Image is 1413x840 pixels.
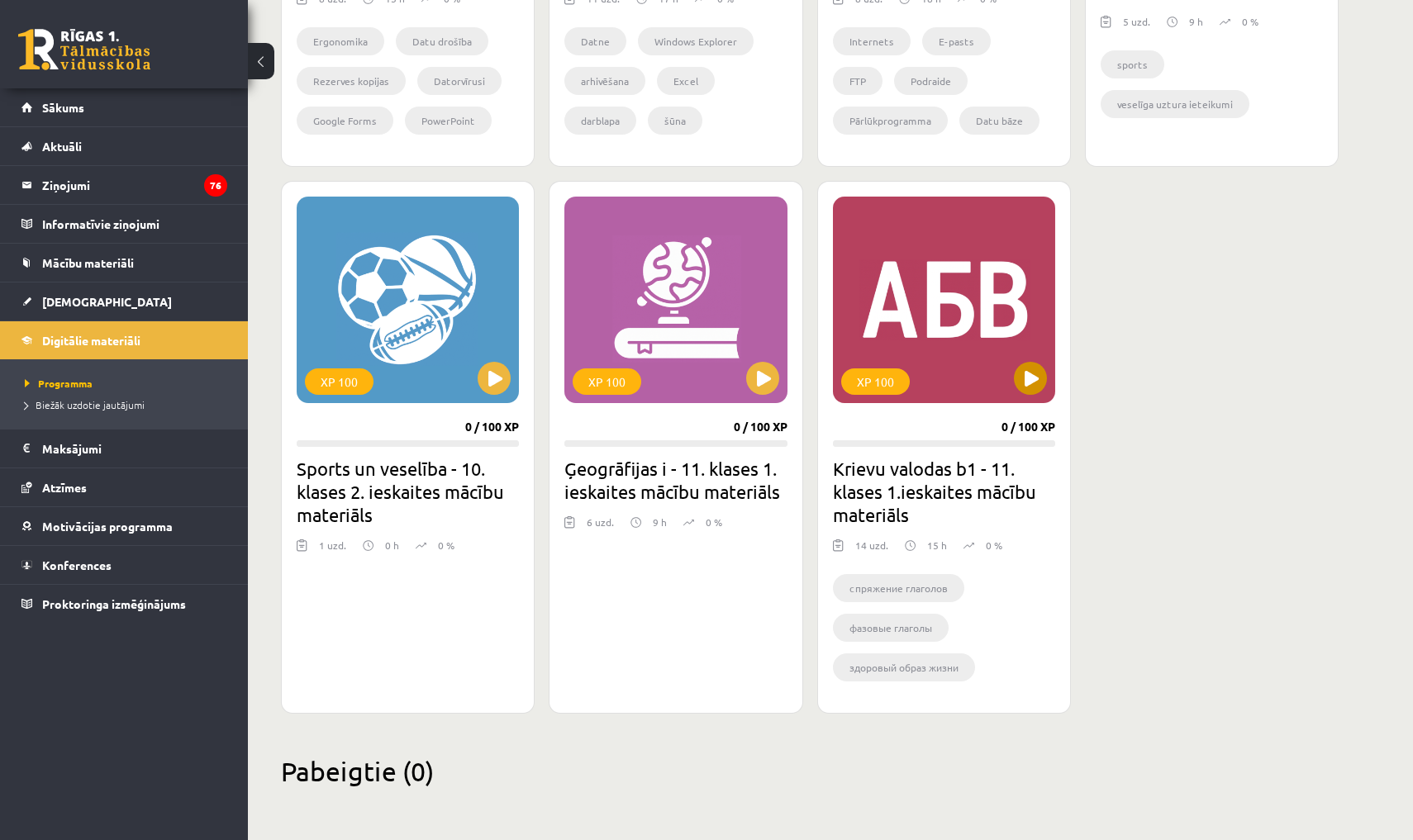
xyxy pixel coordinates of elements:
li: фазовые глаголы [833,614,949,642]
div: 1 uzd. [319,538,346,562]
li: Podraide [894,67,968,95]
li: Pārlūkprogramma [833,107,948,135]
li: FTP [833,67,883,95]
li: darblapa [564,107,636,135]
span: Sākums [42,100,84,115]
span: [DEMOGRAPHIC_DATA] [42,294,172,309]
span: Konferences [42,558,112,572]
h2: Sports un veselība - 10. klases 2. ieskaites mācību materiāls [297,457,519,526]
h2: Ģeogrāfijas i - 11. klases 1. ieskaites mācību materiāls [564,457,787,503]
span: Mācību materiāli [42,255,134,270]
p: 0 % [438,538,454,553]
a: [DEMOGRAPHIC_DATA] [21,282,227,320]
a: Programma [25,376,231,391]
div: 6 uzd. [587,515,614,539]
a: Motivācijas programma [21,507,227,545]
span: Proktoringa izmēģinājums [42,596,186,611]
li: Datorvīrusi [417,67,502,95]
a: Rīgas 1. Tālmācības vidusskola [18,29,150,70]
legend: Ziņojumi [42,166,227,204]
p: 0 % [986,538,1002,553]
li: Ergonomika [297,27,384,55]
p: 0 % [1242,14,1258,29]
li: Excel [657,67,715,95]
a: Maksājumi [21,429,227,467]
legend: Informatīvie ziņojumi [42,205,227,243]
li: Datne [564,27,626,55]
a: Biežāk uzdotie jautājumi [25,397,231,412]
p: 0 % [706,515,722,529]
a: Informatīvie ziņojumi [21,205,227,243]
a: Sākums [21,88,227,126]
div: XP 100 [841,368,910,395]
a: Mācību materiāli [21,244,227,282]
a: Proktoringa izmēģinājums [21,585,227,623]
p: 9 h [653,515,667,529]
div: 14 uzd. [855,538,888,562]
span: Digitālie materiāli [42,333,140,348]
li: cпряжение глаголов [833,574,964,602]
span: Biežāk uzdotie jautājumi [25,398,145,411]
li: E-pasts [922,27,991,55]
p: 0 h [385,538,399,553]
p: 9 h [1189,14,1203,29]
li: arhivēšana [564,67,645,95]
span: Aktuāli [42,139,82,154]
li: šūna [648,107,702,135]
legend: Maksājumi [42,429,227,467]
span: Atzīmes [42,480,87,495]
li: veselīga uztura ieteikumi [1101,90,1249,118]
h2: Krievu valodas b1 - 11. klases 1.ieskaites mācību materiāls [833,457,1055,526]
li: PowerPoint [405,107,492,135]
span: Programma [25,377,93,390]
i: 76 [204,174,227,197]
li: Google Forms [297,107,393,135]
a: Konferences [21,546,227,584]
h2: Pabeigtie (0) [281,755,1339,787]
div: 5 uzd. [1123,14,1150,39]
li: Datu bāze [959,107,1040,135]
li: Windows Explorer [638,27,754,55]
div: XP 100 [305,368,373,395]
li: Datu drošība [396,27,488,55]
li: Rezerves kopijas [297,67,406,95]
a: Digitālie materiāli [21,321,227,359]
span: Motivācijas programma [42,519,173,534]
a: Aktuāli [21,127,227,165]
li: sports [1101,50,1164,78]
a: Atzīmes [21,468,227,506]
li: здоровый образ жизни [833,653,975,681]
a: Ziņojumi76 [21,166,227,204]
li: Internets [833,27,911,55]
div: XP 100 [573,368,641,395]
p: 15 h [927,538,947,553]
